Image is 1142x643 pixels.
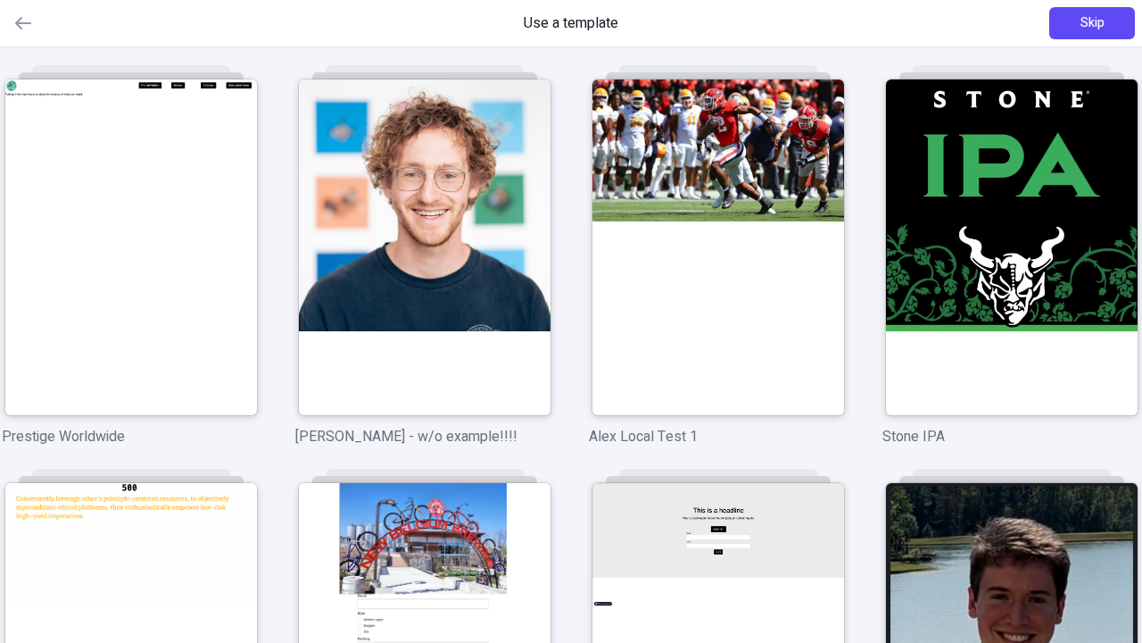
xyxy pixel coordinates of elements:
p: Alex Local Test 1 [589,426,847,447]
span: Use a template [524,13,618,34]
p: Prestige Worldwide [2,426,260,447]
button: Skip [1049,7,1135,39]
p: Stone IPA [882,426,1140,447]
p: [PERSON_NAME] - w/o example!!!! [295,426,553,447]
span: Skip [1080,13,1105,33]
